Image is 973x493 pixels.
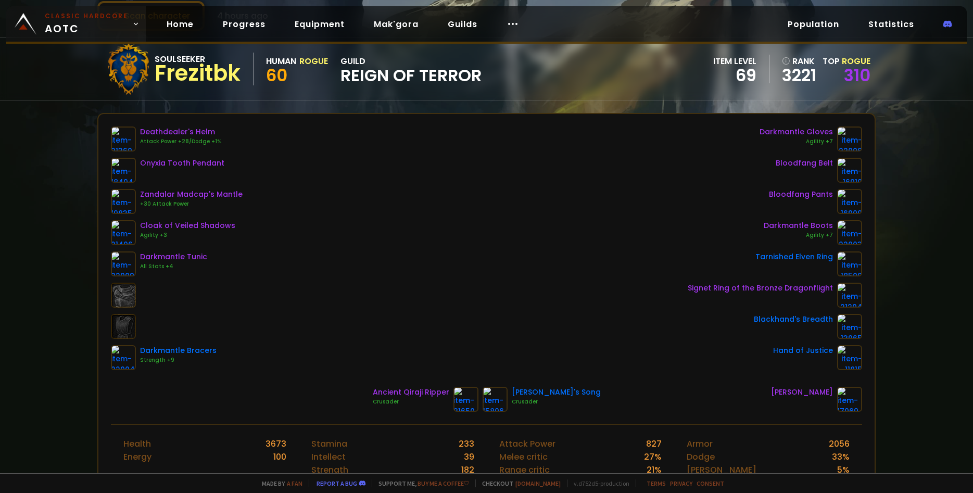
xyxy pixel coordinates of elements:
div: Dodge [687,450,715,463]
a: a fan [287,479,302,487]
a: Terms [647,479,666,487]
span: Reign of Terror [340,68,482,83]
div: 2056 [829,437,850,450]
span: AOTC [45,11,128,36]
div: Hand of Justice [773,345,833,356]
div: Soulseeker [155,53,241,66]
div: Darkmantle Bracers [140,345,217,356]
div: 39 [464,450,474,463]
img: item-22003 [837,220,862,245]
img: item-13965 [837,314,862,339]
div: [PERSON_NAME] [771,387,833,398]
div: Stamina [311,437,347,450]
div: 5 % [837,463,850,476]
a: Consent [697,479,724,487]
div: guild [340,55,482,83]
div: Agility +3 [140,231,235,239]
div: 182 [461,463,474,476]
span: Support me, [372,479,469,487]
div: Strength +9 [140,356,217,364]
div: Top [823,55,870,68]
div: Crusader [373,398,449,406]
img: item-21360 [111,127,136,151]
a: Progress [214,14,274,35]
img: item-19835 [111,189,136,214]
div: Attack Power [499,437,555,450]
div: [PERSON_NAME]'s Song [512,387,601,398]
img: item-22004 [111,345,136,370]
div: Energy [123,450,151,463]
div: Deathdealer's Helm [140,127,221,137]
div: Intellect [311,450,346,463]
a: Mak'gora [365,14,427,35]
div: 33 % [832,450,850,463]
div: Ancient Qiraji Ripper [373,387,449,398]
span: 60 [266,64,287,87]
a: [DOMAIN_NAME] [515,479,561,487]
span: Rogue [842,55,870,67]
a: 310 [844,64,870,87]
div: Frezitbk [155,66,241,81]
div: Blackhand's Breadth [754,314,833,325]
img: item-21204 [837,283,862,308]
a: Buy me a coffee [418,479,469,487]
div: Strength [311,463,348,476]
div: Bloodfang Belt [776,158,833,169]
div: Crusader [512,398,601,406]
button: Scan character [97,1,205,31]
a: Population [779,14,848,35]
div: item level [713,55,756,68]
div: 21 % [647,463,662,476]
div: [PERSON_NAME] [687,463,756,476]
div: Melee critic [499,450,548,463]
div: +30 Attack Power [140,200,243,208]
div: Bloodfang Pants [769,189,833,200]
div: Signet Ring of the Bronze Dragonflight [688,283,833,294]
div: Onyxia Tooth Pendant [140,158,224,169]
img: item-16910 [837,158,862,183]
div: rank [782,55,816,68]
span: Made by [256,479,302,487]
img: item-11815 [837,345,862,370]
img: item-15806 [483,387,508,412]
div: Darkmantle Tunic [140,251,207,262]
img: item-18404 [111,158,136,183]
img: item-21650 [453,387,478,412]
div: Darkmantle Gloves [760,127,833,137]
img: item-18500 [837,251,862,276]
div: 27 % [644,450,662,463]
div: Armor [687,437,713,450]
a: Equipment [286,14,353,35]
div: Agility +7 [760,137,833,146]
div: Health [123,437,151,450]
span: Checkout [475,479,561,487]
a: Report a bug [317,479,357,487]
div: 100 [273,450,286,463]
a: 3221 [782,68,816,83]
div: All Stats +4 [140,262,207,271]
a: Statistics [860,14,923,35]
div: Zandalar Madcap's Mantle [140,189,243,200]
div: Rogue [299,55,328,68]
div: Human [266,55,296,68]
div: Cloak of Veiled Shadows [140,220,235,231]
div: 233 [459,437,474,450]
a: Guilds [439,14,486,35]
img: item-22009 [111,251,136,276]
small: Classic Hardcore [45,11,128,21]
div: Tarnished Elven Ring [755,251,833,262]
div: Range critic [499,463,550,476]
a: Privacy [670,479,692,487]
a: Classic HardcoreAOTC [6,6,146,42]
img: item-16909 [837,189,862,214]
img: item-21406 [111,220,136,245]
div: 69 [713,68,756,83]
div: Attack Power +28/Dodge +1% [140,137,221,146]
div: 827 [646,437,662,450]
div: 3673 [266,437,286,450]
div: Darkmantle Boots [764,220,833,231]
img: item-17069 [837,387,862,412]
a: Home [158,14,202,35]
img: item-22006 [837,127,862,151]
div: Agility +7 [764,231,833,239]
